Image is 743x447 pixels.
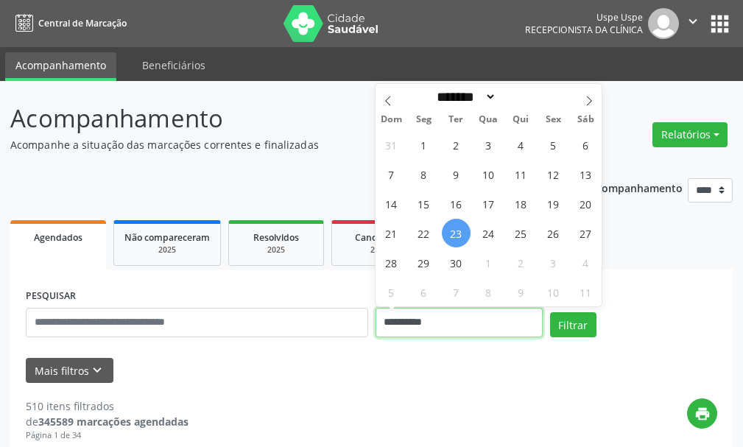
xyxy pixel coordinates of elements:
span: Agosto 31, 2025 [377,130,406,159]
span: Setembro 6, 2025 [571,130,600,159]
span: Outubro 7, 2025 [442,278,471,306]
span: Qui [504,115,537,124]
span: Setembro 28, 2025 [377,248,406,277]
button: Relatórios [652,122,728,147]
button: Filtrar [550,312,596,337]
p: Acompanhamento [10,100,516,137]
span: Setembro 1, 2025 [409,130,438,159]
span: Central de Marcação [38,17,127,29]
div: Página 1 de 34 [26,429,189,442]
span: Setembro 9, 2025 [442,160,471,189]
span: Setembro 12, 2025 [539,160,568,189]
span: Não compareceram [124,231,210,244]
span: Setembro 14, 2025 [377,189,406,218]
div: Uspe Uspe [525,11,643,24]
span: Setembro 5, 2025 [539,130,568,159]
button: print [687,398,717,429]
label: PESQUISAR [26,285,76,308]
span: Setembro 21, 2025 [377,219,406,247]
strong: 345589 marcações agendadas [38,415,189,429]
span: Outubro 5, 2025 [377,278,406,306]
span: Setembro 3, 2025 [474,130,503,159]
span: Outubro 8, 2025 [474,278,503,306]
span: Setembro 16, 2025 [442,189,471,218]
span: Setembro 26, 2025 [539,219,568,247]
div: 2025 [239,244,313,256]
span: Recepcionista da clínica [525,24,643,36]
span: Setembro 13, 2025 [571,160,600,189]
i:  [685,13,701,29]
span: Setembro 7, 2025 [377,160,406,189]
i: keyboard_arrow_down [89,362,105,379]
span: Outubro 11, 2025 [571,278,600,306]
span: Setembro 8, 2025 [409,160,438,189]
span: Outubro 10, 2025 [539,278,568,306]
span: Outubro 6, 2025 [409,278,438,306]
span: Setembro 11, 2025 [507,160,535,189]
span: Setembro 30, 2025 [442,248,471,277]
select: Month [432,89,497,105]
span: Setembro 19, 2025 [539,189,568,218]
span: Ter [440,115,472,124]
div: 2025 [342,244,416,256]
div: 2025 [124,244,210,256]
span: Seg [407,115,440,124]
span: Setembro 24, 2025 [474,219,503,247]
p: Ano de acompanhamento [552,178,683,197]
div: de [26,414,189,429]
input: Year [496,89,545,105]
span: Resolvidos [253,231,299,244]
p: Acompanhe a situação das marcações correntes e finalizadas [10,137,516,152]
span: Setembro 27, 2025 [571,219,600,247]
span: Setembro 20, 2025 [571,189,600,218]
span: Setembro 15, 2025 [409,189,438,218]
span: Setembro 25, 2025 [507,219,535,247]
span: Setembro 23, 2025 [442,219,471,247]
span: Outubro 9, 2025 [507,278,535,306]
span: Setembro 22, 2025 [409,219,438,247]
button: Mais filtroskeyboard_arrow_down [26,358,113,384]
span: Setembro 29, 2025 [409,248,438,277]
span: Outubro 4, 2025 [571,248,600,277]
i: print [694,406,711,422]
span: Setembro 2, 2025 [442,130,471,159]
button: apps [707,11,733,37]
span: Agendados [34,231,82,244]
span: Setembro 18, 2025 [507,189,535,218]
button:  [679,8,707,39]
span: Outubro 3, 2025 [539,248,568,277]
a: Beneficiários [132,52,216,78]
span: Outubro 1, 2025 [474,248,503,277]
span: Setembro 10, 2025 [474,160,503,189]
div: 510 itens filtrados [26,398,189,414]
span: Cancelados [355,231,404,244]
span: Outubro 2, 2025 [507,248,535,277]
span: Dom [376,115,408,124]
span: Qua [472,115,504,124]
a: Acompanhamento [5,52,116,81]
span: Setembro 4, 2025 [507,130,535,159]
img: img [648,8,679,39]
span: Sáb [569,115,602,124]
span: Sex [537,115,569,124]
span: Setembro 17, 2025 [474,189,503,218]
a: Central de Marcação [10,11,127,35]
